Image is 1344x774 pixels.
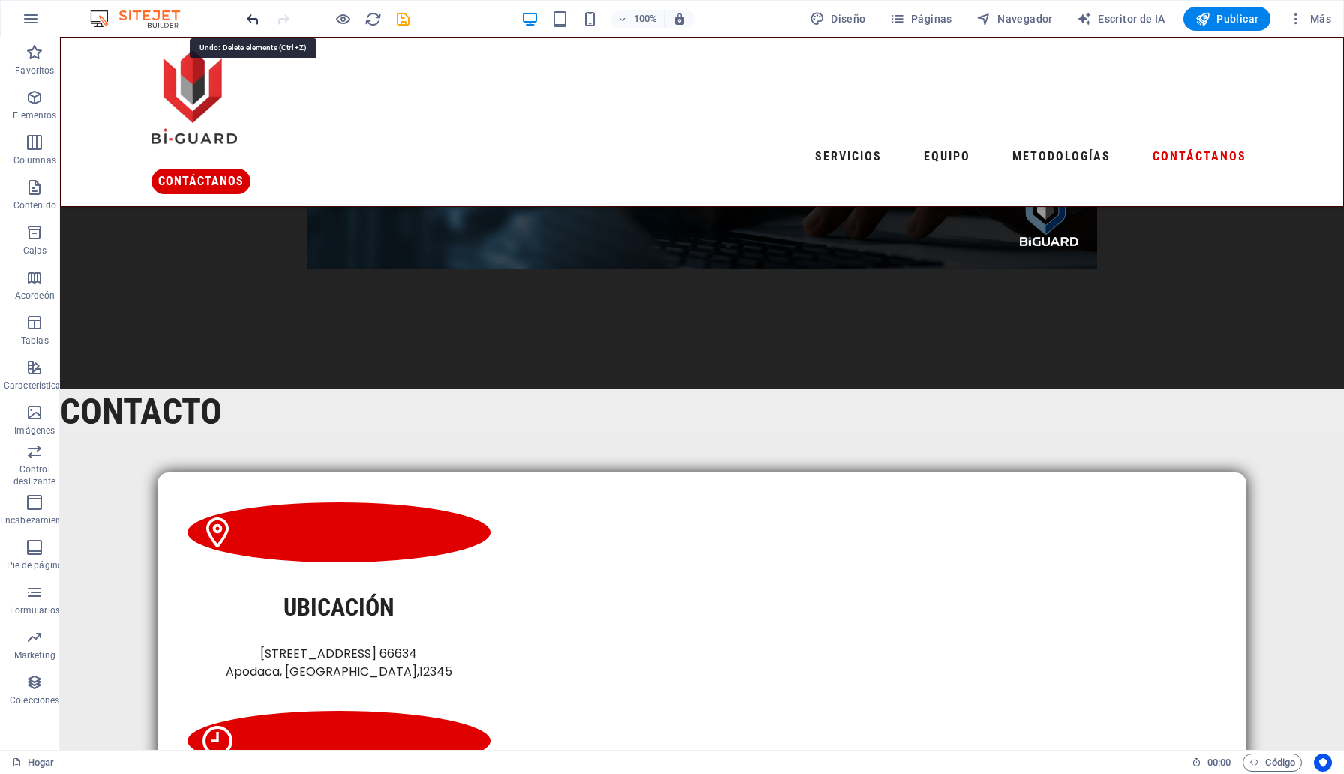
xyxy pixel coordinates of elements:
a: Haga clic para cancelar la selección. Haga doble clic para abrir Páginas. [12,754,55,772]
button: ahorrar [394,10,412,28]
font: [STREET_ADDRESS] 66634 [200,607,357,625]
button: Haga clic aquí para salir del modo de vista previa y continuar editando [334,10,352,28]
i: Recargar página [364,10,382,28]
button: Escritor de IA [1071,7,1171,31]
font: Colecciones [10,695,59,706]
font: Contenido [13,200,56,211]
button: Más [1282,7,1337,31]
font: 100% [634,13,657,24]
font: Marketing [14,650,55,661]
h6: Tiempo de sesión [1192,754,1231,772]
button: Publicar [1183,7,1271,31]
button: 100% [611,10,664,28]
font: Cajas [23,245,47,256]
i: Guardar (Ctrl+S) [394,10,412,28]
button: Código [1243,754,1302,772]
font: Acordeón [15,290,55,301]
font: 12345 [359,625,392,643]
font: Hogar [28,757,54,768]
font: Diseño [831,13,865,25]
font: Páginas [911,13,952,25]
button: Centrados en el usuario [1314,754,1332,772]
button: Diseño [804,7,872,31]
font: Columnas [13,155,56,166]
font: Escritor de IA [1098,13,1165,25]
font: Navegador [997,13,1053,25]
font: Control deslizante [13,464,55,487]
button: Navegador [970,7,1059,31]
font: Publicar [1216,13,1258,25]
button: Páginas [884,7,958,31]
font: Más [1310,13,1331,25]
font: Formularios [10,605,60,616]
font: Imágenes [14,425,55,436]
img: Logotipo del editor [86,10,199,28]
button: recargar [364,10,382,28]
font: 00:00 [1207,757,1231,768]
font: Apodaca, [GEOGRAPHIC_DATA] [166,625,357,643]
font: Características [4,380,66,391]
font: Favoritos [15,65,54,76]
font: Tablas [21,335,49,346]
font: Elementos [13,110,56,121]
font: Pie de página [7,560,63,571]
button: deshacer [244,10,262,28]
font: Código [1265,757,1295,768]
